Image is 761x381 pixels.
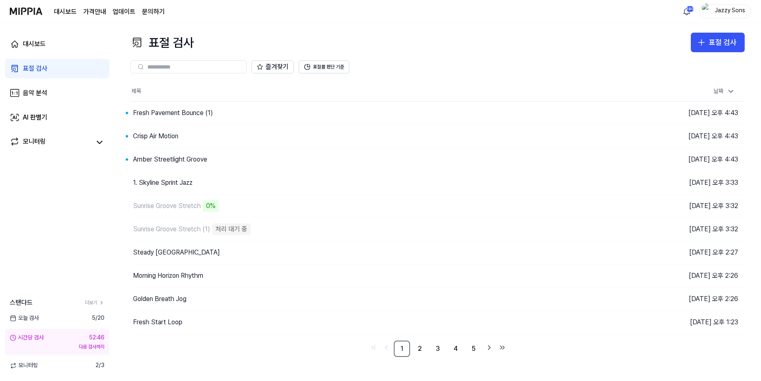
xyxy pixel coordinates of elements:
a: 업데이트 [113,7,135,17]
td: [DATE] 오후 4:43 [591,148,745,171]
td: [DATE] 오후 2:26 [591,264,745,287]
div: 대시보드 [23,39,46,49]
div: Fresh Start Loop [133,317,182,327]
div: AI 판별기 [23,113,47,122]
div: 표절 검사 [131,33,194,52]
td: [DATE] 오후 1:23 [591,310,745,334]
div: Amber Streetlight Groove [133,155,207,164]
div: Sunrise Groove Stretch (1) [133,224,210,234]
span: 오늘 검사 [10,314,39,322]
div: 1. Skyline Sprint Jazz [133,178,193,188]
a: 더보기 [85,299,104,306]
div: 모니터링 [23,137,46,148]
a: 음악 분석 [5,83,109,103]
div: Fresh Pavement Bounce (1) [133,108,213,118]
nav: pagination [131,341,745,357]
div: 0% [203,200,219,212]
button: 가격안내 [83,7,106,17]
span: 모니터링 [10,361,38,370]
a: 표절 검사 [5,59,109,78]
td: [DATE] 오후 2:27 [591,241,745,264]
div: Morning Horizon Rhythm [133,271,203,281]
div: Steady [GEOGRAPHIC_DATA] [133,248,220,257]
button: 표절 검사 [691,33,745,52]
div: 처리 대기 중 [212,224,251,235]
div: 다음 검사까지 [10,343,104,350]
div: 표절 검사 [709,37,737,49]
div: 날짜 [710,85,738,98]
td: [DATE] 오후 3:32 [591,217,745,241]
div: 표절 검사 [23,64,47,73]
div: 52:46 [89,334,104,342]
a: 3 [430,341,446,357]
td: [DATE] 오후 3:33 [591,171,745,194]
img: profile [702,3,712,20]
div: 280 [686,6,694,12]
div: Golden Breath Jog [133,294,186,304]
div: Jazzy Sons [714,7,746,16]
button: 알림280 [680,5,693,18]
td: [DATE] 오후 4:43 [591,101,745,124]
div: 시간당 검사 [10,334,44,342]
td: [DATE] 오후 3:32 [591,194,745,217]
a: Go to previous page [381,342,392,353]
a: 4 [448,341,464,357]
span: 5 / 20 [92,314,104,322]
div: Sunrise Groove Stretch [133,201,201,211]
a: 5 [466,341,482,357]
td: [DATE] 오후 2:26 [591,287,745,310]
a: 문의하기 [142,7,165,17]
span: 2 / 3 [95,361,104,370]
a: 2 [412,341,428,357]
a: AI 판별기 [5,108,109,127]
a: 1 [394,341,410,357]
a: Go to first page [368,342,379,353]
a: 모니터링 [10,137,91,148]
td: [DATE] 오후 4:43 [591,124,745,148]
a: Go to next page [484,342,495,353]
th: 제목 [131,82,591,101]
div: Crisp Air Motion [133,131,178,141]
a: 대시보드 [5,34,109,54]
span: 스탠다드 [10,298,33,308]
img: 알림 [682,7,692,16]
div: 음악 분석 [23,88,47,98]
button: 즐겨찾기 [251,60,294,73]
a: Go to last page [497,342,508,353]
button: 표절률 판단 기준 [299,60,349,73]
button: profileJazzy Sons [699,4,751,18]
a: 대시보드 [54,7,77,17]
